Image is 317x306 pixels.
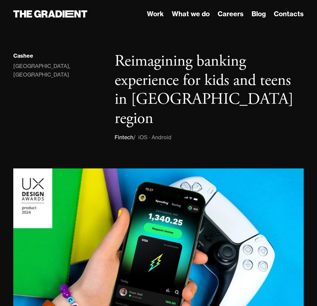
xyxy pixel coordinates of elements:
div: Fintech [115,133,133,142]
a: Careers [218,9,244,19]
a: Contacts [274,9,304,19]
a: Blog [252,9,266,19]
a: What we do [172,9,210,19]
a: Work [147,9,164,19]
h1: Reimagining banking experience for kids and teens in [GEOGRAPHIC_DATA] region [115,52,304,128]
div: / iOS · Android [133,133,171,142]
div: [GEOGRAPHIC_DATA], [GEOGRAPHIC_DATA] [13,62,101,79]
div: Cashee [13,52,33,59]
